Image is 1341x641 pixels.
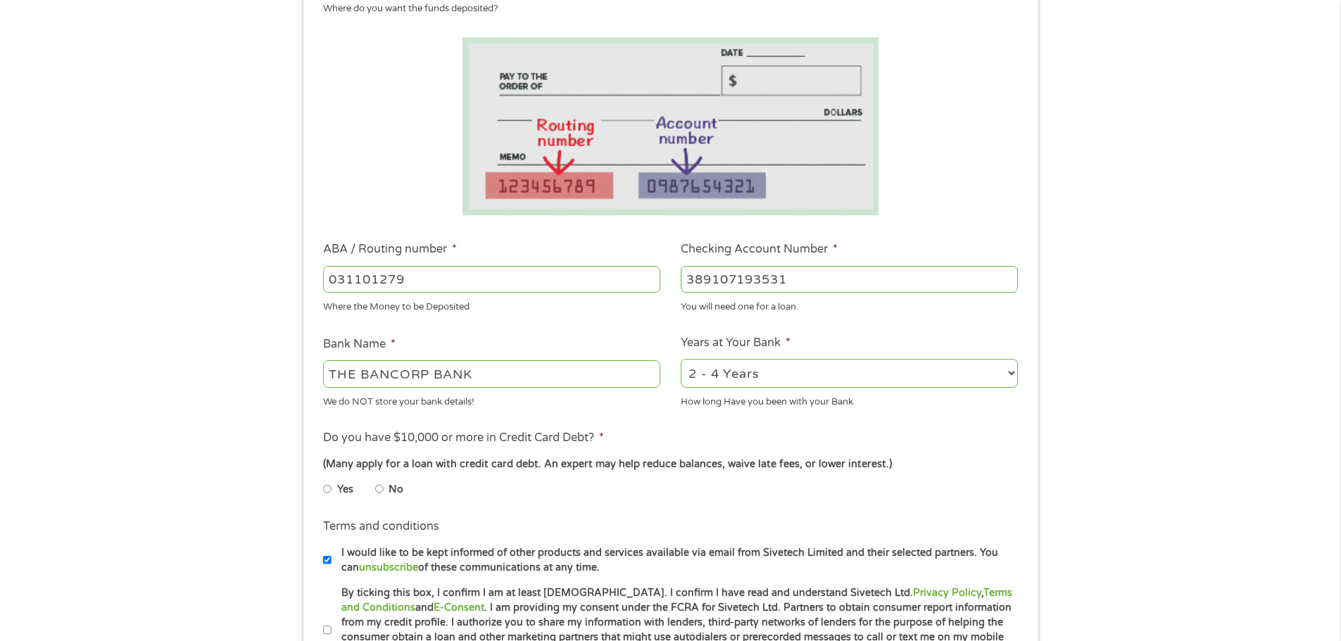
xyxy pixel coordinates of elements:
[323,337,396,352] label: Bank Name
[681,336,791,350] label: Years at Your Bank
[323,266,660,293] input: 263177916
[913,587,981,599] a: Privacy Policy
[323,457,1017,472] div: (Many apply for a loan with credit card debt. An expert may help reduce balances, waive late fees...
[323,242,457,257] label: ABA / Routing number
[341,587,1012,614] a: Terms and Conditions
[681,266,1018,293] input: 345634636
[332,545,1022,576] label: I would like to be kept informed of other products and services available via email from Sivetech...
[389,482,403,497] label: No
[434,602,484,614] a: E-Consent
[323,519,439,534] label: Terms and conditions
[681,296,1018,315] div: You will need one for a loan.
[681,242,838,257] label: Checking Account Number
[323,296,660,315] div: Where the Money to be Deposited
[323,390,660,409] div: We do NOT store your bank details!
[323,431,604,445] label: Do you have $10,000 or more in Credit Card Debt?
[337,482,353,497] label: Yes
[462,37,879,215] img: Routing number location
[359,561,418,573] a: unsubscribe
[323,2,1007,16] div: Where do you want the funds deposited?
[681,390,1018,409] div: How long Have you been with your Bank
